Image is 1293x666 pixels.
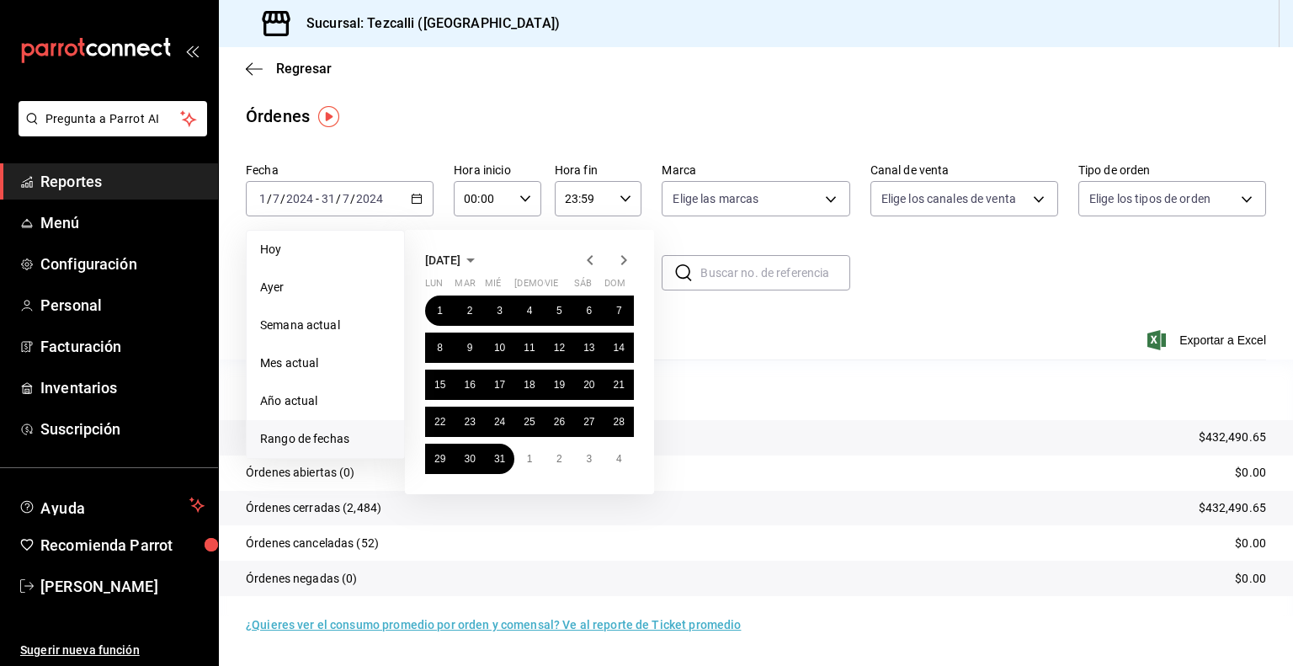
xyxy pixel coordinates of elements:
[425,253,460,267] span: [DATE]
[1235,570,1266,588] p: $0.00
[293,13,560,34] h3: Sucursal: Tezcalli ([GEOGRAPHIC_DATA])
[527,305,533,317] abbr: 4 de julio de 2024
[545,278,558,296] abbr: viernes
[467,342,473,354] abbr: 9 de julio de 2024
[497,305,503,317] abbr: 3 de julio de 2024
[40,534,205,557] span: Recomienda Parrot
[554,379,565,391] abbr: 19 de julio de 2024
[425,444,455,474] button: 29 de julio de 2024
[40,376,205,399] span: Inventarios
[464,416,475,428] abbr: 23 de julio de 2024
[604,333,634,363] button: 14 de julio de 2024
[614,342,625,354] abbr: 14 de julio de 2024
[246,464,355,482] p: Órdenes abiertas (0)
[260,279,391,296] span: Ayer
[260,392,391,410] span: Año actual
[355,192,384,205] input: ----
[40,495,183,515] span: Ayuda
[555,164,642,176] label: Hora fin
[1151,330,1266,350] button: Exportar a Excel
[485,296,514,326] button: 3 de julio de 2024
[527,453,533,465] abbr: 1 de agosto de 2024
[870,164,1058,176] label: Canal de venta
[545,407,574,437] button: 26 de julio de 2024
[545,296,574,326] button: 5 de julio de 2024
[574,407,604,437] button: 27 de julio de 2024
[881,190,1016,207] span: Elige los canales de venta
[485,407,514,437] button: 24 de julio de 2024
[258,192,267,205] input: --
[1078,164,1266,176] label: Tipo de orden
[524,379,535,391] abbr: 18 de julio de 2024
[514,370,544,400] button: 18 de julio de 2024
[246,380,1266,400] p: Resumen
[1089,190,1211,207] span: Elige los tipos de orden
[40,418,205,440] span: Suscripción
[246,535,379,552] p: Órdenes canceladas (52)
[246,61,332,77] button: Regresar
[583,379,594,391] abbr: 20 de julio de 2024
[342,192,350,205] input: --
[285,192,314,205] input: ----
[260,317,391,334] span: Semana actual
[1235,535,1266,552] p: $0.00
[494,453,505,465] abbr: 31 de julio de 2024
[514,407,544,437] button: 25 de julio de 2024
[455,296,484,326] button: 2 de julio de 2024
[614,416,625,428] abbr: 28 de julio de 2024
[616,305,622,317] abbr: 7 de julio de 2024
[673,190,758,207] span: Elige las marcas
[40,170,205,193] span: Reportes
[1199,429,1266,446] p: $432,490.65
[485,370,514,400] button: 17 de julio de 2024
[434,453,445,465] abbr: 29 de julio de 2024
[434,379,445,391] abbr: 15 de julio de 2024
[514,278,614,296] abbr: jueves
[425,250,481,270] button: [DATE]
[318,106,339,127] button: Tooltip marker
[1199,499,1266,517] p: $432,490.65
[40,335,205,358] span: Facturación
[425,407,455,437] button: 22 de julio de 2024
[545,370,574,400] button: 19 de julio de 2024
[524,416,535,428] abbr: 25 de julio de 2024
[604,407,634,437] button: 28 de julio de 2024
[467,305,473,317] abbr: 2 de julio de 2024
[485,333,514,363] button: 10 de julio de 2024
[350,192,355,205] span: /
[574,333,604,363] button: 13 de julio de 2024
[20,642,205,659] span: Sugerir nueva función
[586,453,592,465] abbr: 3 de agosto de 2024
[425,278,443,296] abbr: lunes
[464,379,475,391] abbr: 16 de julio de 2024
[246,499,381,517] p: Órdenes cerradas (2,484)
[455,278,475,296] abbr: martes
[662,164,849,176] label: Marca
[434,416,445,428] abbr: 22 de julio de 2024
[246,104,310,129] div: Órdenes
[485,444,514,474] button: 31 de julio de 2024
[40,211,205,234] span: Menú
[260,354,391,372] span: Mes actual
[1235,464,1266,482] p: $0.00
[425,370,455,400] button: 15 de julio de 2024
[12,122,207,140] a: Pregunta a Parrot AI
[454,164,541,176] label: Hora inicio
[425,333,455,363] button: 8 de julio de 2024
[246,164,434,176] label: Fecha
[316,192,319,205] span: -
[545,333,574,363] button: 12 de julio de 2024
[425,296,455,326] button: 1 de julio de 2024
[19,101,207,136] button: Pregunta a Parrot AI
[464,453,475,465] abbr: 30 de julio de 2024
[455,333,484,363] button: 9 de julio de 2024
[185,44,199,57] button: open_drawer_menu
[40,294,205,317] span: Personal
[455,444,484,474] button: 30 de julio de 2024
[545,444,574,474] button: 2 de agosto de 2024
[583,342,594,354] abbr: 13 de julio de 2024
[267,192,272,205] span: /
[494,416,505,428] abbr: 24 de julio de 2024
[616,453,622,465] abbr: 4 de agosto de 2024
